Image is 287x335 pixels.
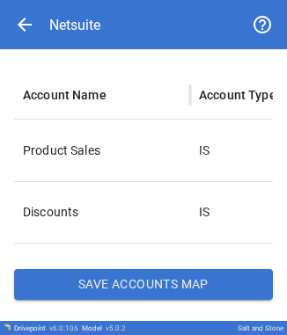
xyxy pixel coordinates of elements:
p: IS [199,142,210,159]
span: v 6.0.106 [49,324,78,332]
button: Save Accounts Map [14,269,273,301]
div: Account Name [23,88,107,102]
p: Product Sales [23,142,181,159]
span: v 5.0.2 [106,324,126,332]
p: Discounts [23,203,181,221]
div: Account Type [199,88,276,102]
span: arrow_back [14,14,35,35]
div: Drivepoint [14,324,78,332]
img: Drivepoint [4,324,11,331]
div: Netsuite [49,17,100,33]
div: Model [82,324,126,332]
div: Salt and Stone [238,324,283,332]
p: IS [199,203,210,221]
